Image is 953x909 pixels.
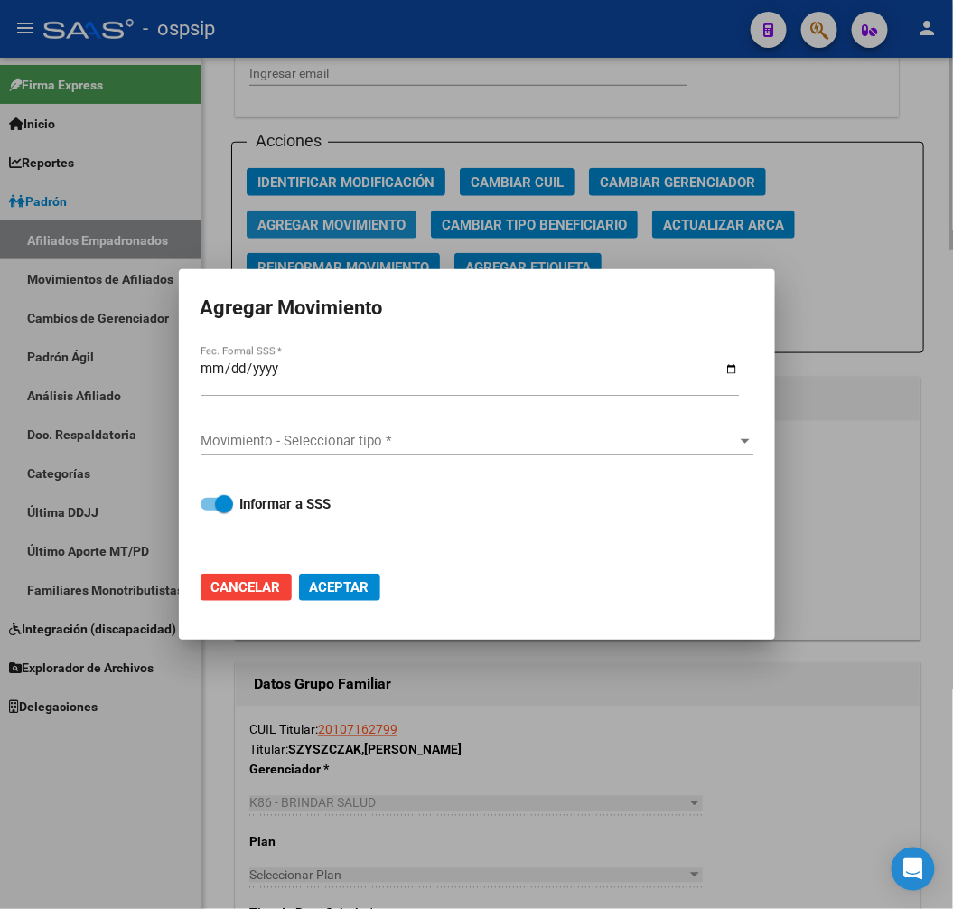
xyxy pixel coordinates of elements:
strong: Informar a SSS [240,496,332,512]
span: Movimiento - Seleccionar tipo * [201,433,737,449]
button: Cancelar [201,574,292,601]
h2: Agregar Movimiento [201,291,753,325]
span: Aceptar [310,579,369,595]
button: Aceptar [299,574,380,601]
div: Open Intercom Messenger [892,848,935,891]
span: Cancelar [211,579,281,595]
